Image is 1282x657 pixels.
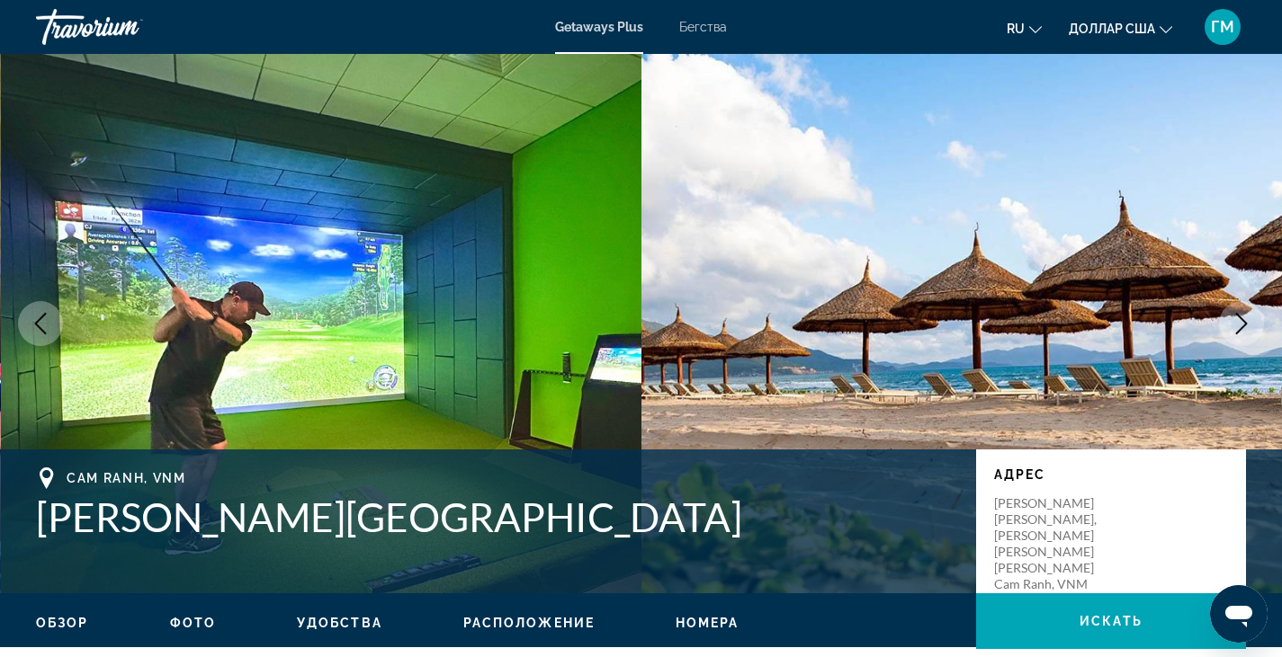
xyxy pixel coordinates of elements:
h1: [PERSON_NAME][GEOGRAPHIC_DATA] [36,493,958,540]
button: Previous image [18,301,63,346]
button: Изменить валюту [1069,15,1172,41]
font: ru [1007,22,1025,36]
span: искать [1080,614,1143,628]
iframe: Кнопка запуска окна обмена сообщениями [1210,585,1268,643]
button: Обзор [36,615,89,631]
a: Getaways Plus [555,20,643,34]
span: Обзор [36,616,89,630]
span: Удобства [297,616,382,630]
button: Изменить язык [1007,15,1042,41]
font: ГМ [1211,17,1234,36]
p: Адрес [994,467,1228,482]
a: Травориум [36,4,216,50]
button: Расположение [463,615,595,631]
font: доллар США [1069,22,1155,36]
span: Расположение [463,616,595,630]
span: Фото [170,616,216,630]
button: Удобства [297,615,382,631]
button: Next image [1219,301,1264,346]
button: Меню пользователя [1199,8,1246,46]
button: Фото [170,615,216,631]
span: Cam Ranh, VNM [67,471,186,485]
p: [PERSON_NAME] [PERSON_NAME], [PERSON_NAME] [PERSON_NAME] [PERSON_NAME] Cam Ranh, VNM [994,495,1138,592]
button: Номера [676,615,740,631]
span: Номера [676,616,740,630]
button: искать [976,593,1246,649]
a: Бегства [679,20,727,34]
